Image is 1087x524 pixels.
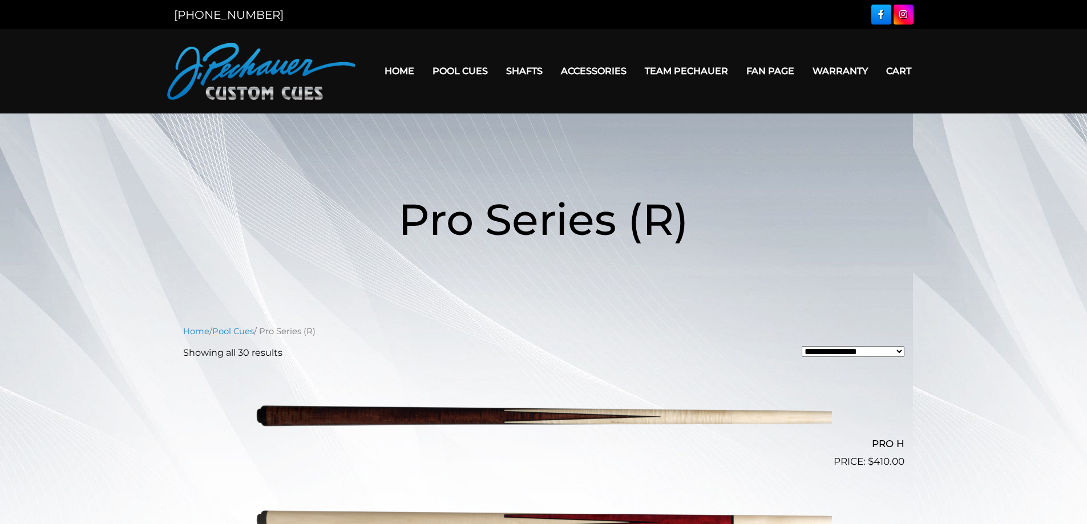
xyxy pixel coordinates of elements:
img: Pechauer Custom Cues [167,43,355,100]
p: Showing all 30 results [183,346,282,360]
a: Home [375,56,423,86]
a: Fan Page [737,56,803,86]
a: Team Pechauer [636,56,737,86]
bdi: 410.00 [868,456,904,467]
a: Accessories [552,56,636,86]
a: [PHONE_NUMBER] [174,8,284,22]
a: Home [183,326,209,336]
span: $ [868,456,874,467]
a: Cart [877,56,920,86]
select: Shop order [802,346,904,357]
a: Shafts [497,56,552,86]
a: Warranty [803,56,877,86]
a: Pool Cues [212,326,254,336]
h2: PRO H [183,433,904,454]
a: PRO H $410.00 [183,369,904,469]
span: Pro Series (R) [398,193,689,246]
img: PRO H [256,369,832,465]
nav: Breadcrumb [183,325,904,338]
a: Pool Cues [423,56,497,86]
